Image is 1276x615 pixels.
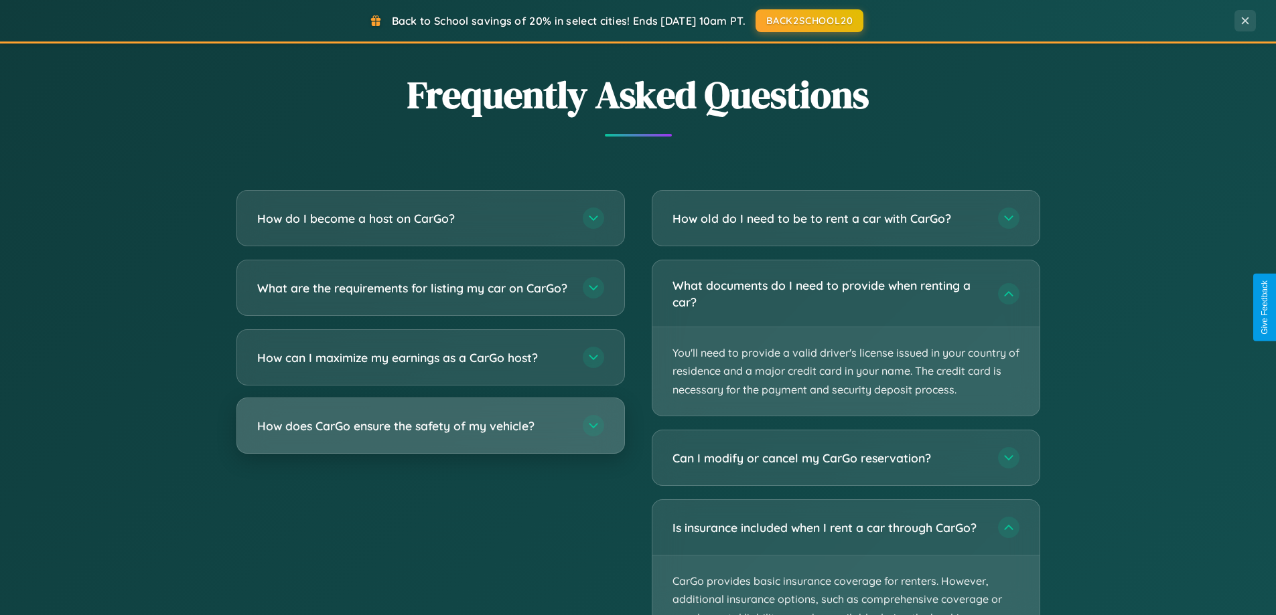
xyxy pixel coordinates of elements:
h3: How old do I need to be to rent a car with CarGo? [672,210,985,227]
p: You'll need to provide a valid driver's license issued in your country of residence and a major c... [652,327,1040,416]
h3: Is insurance included when I rent a car through CarGo? [672,519,985,536]
h2: Frequently Asked Questions [236,69,1040,120]
h3: How do I become a host on CarGo? [257,210,569,227]
span: Back to School savings of 20% in select cities! Ends [DATE] 10am PT. [392,14,746,27]
div: Give Feedback [1260,280,1269,335]
button: BACK2SCHOOL20 [756,9,863,32]
h3: How can I maximize my earnings as a CarGo host? [257,349,569,366]
h3: What documents do I need to provide when renting a car? [672,277,985,310]
h3: Can I modify or cancel my CarGo reservation? [672,450,985,466]
h3: How does CarGo ensure the safety of my vehicle? [257,418,569,434]
h3: What are the requirements for listing my car on CarGo? [257,280,569,296]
